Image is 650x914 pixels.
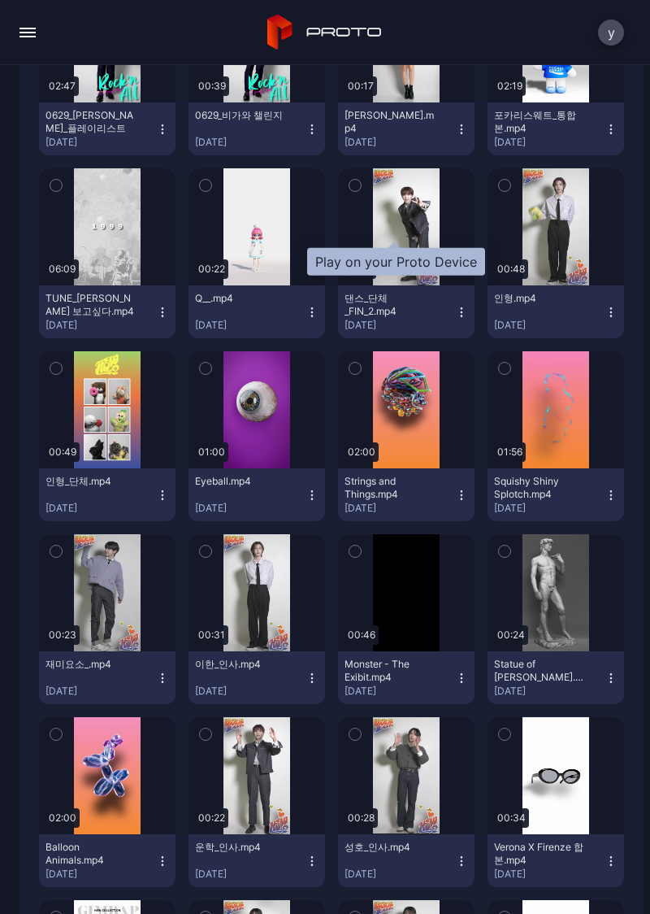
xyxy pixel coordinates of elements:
[39,468,175,521] button: 인형_단체.mp4[DATE]
[195,136,305,149] div: [DATE]
[195,685,305,698] div: [DATE]
[344,475,434,501] div: Strings and Things.mp4
[195,502,305,515] div: [DATE]
[188,834,325,887] button: 운학_인사.mp4[DATE]
[338,468,474,521] button: Strings and Things.mp4[DATE]
[338,102,474,155] button: [PERSON_NAME].mp4[DATE]
[487,102,624,155] button: 포카리스웨트_통합본.mp4[DATE]
[307,248,485,276] div: Play on your Proto Device
[195,475,284,488] div: Eyeball.mp4
[344,841,434,854] div: 성호_인사.mp4
[45,868,156,881] div: [DATE]
[494,502,604,515] div: [DATE]
[344,136,455,149] div: [DATE]
[344,658,434,684] div: Monster - The Exibit.mp4
[188,285,325,338] button: Q__.mp4[DATE]
[195,658,284,671] div: 이한_인사.mp4
[344,502,455,515] div: [DATE]
[45,475,135,488] div: 인형_단체.mp4
[598,20,624,46] button: y
[45,685,156,698] div: [DATE]
[188,468,325,521] button: Eyeball.mp4[DATE]
[494,868,604,881] div: [DATE]
[39,102,175,155] button: 0629_[PERSON_NAME]_플레이리스트[DATE]
[487,651,624,704] button: Statue of [PERSON_NAME].mp4[DATE]
[344,685,455,698] div: [DATE]
[338,285,474,338] button: 댄스_단체_FIN_2.mp4[DATE]
[494,319,604,332] div: [DATE]
[344,319,455,332] div: [DATE]
[344,868,455,881] div: [DATE]
[188,102,325,155] button: 0629_비가와 챌린지[DATE]
[39,834,175,887] button: Balloon Animals.mp4[DATE]
[344,109,434,135] div: 김태희.mp4
[494,841,583,867] div: Verona X Firenze 합본.mp4
[39,285,175,338] button: TUNE_[PERSON_NAME] 보고싶다.mp4[DATE]
[188,651,325,704] button: 이한_인사.mp4[DATE]
[338,834,474,887] button: 성호_인사.mp4[DATE]
[45,292,135,318] div: TUNE_김범수 보고싶다.mp4
[494,109,583,135] div: 포카리스웨트_통합본.mp4
[494,136,604,149] div: [DATE]
[494,685,604,698] div: [DATE]
[195,868,305,881] div: [DATE]
[39,651,175,704] button: 재미요소_.mp4[DATE]
[494,658,583,684] div: Statue of David.mp4
[195,109,284,122] div: 0629_비가와 챌린지
[45,658,135,671] div: 재미요소_.mp4
[487,285,624,338] button: 인형.mp4[DATE]
[195,292,284,305] div: Q__.mp4
[45,136,156,149] div: [DATE]
[494,475,583,501] div: Squishy Shiny Splotch.mp4
[494,292,583,305] div: 인형.mp4
[344,292,434,318] div: 댄스_단체_FIN_2.mp4
[487,468,624,521] button: Squishy Shiny Splotch.mp4[DATE]
[338,651,474,704] button: Monster - The Exibit.mp4[DATE]
[195,319,305,332] div: [DATE]
[195,841,284,854] div: 운학_인사.mp4
[45,502,156,515] div: [DATE]
[45,109,135,135] div: 0629_이승철_플레이리스트
[45,319,156,332] div: [DATE]
[487,834,624,887] button: Verona X Firenze 합본.mp4[DATE]
[45,841,135,867] div: Balloon Animals.mp4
